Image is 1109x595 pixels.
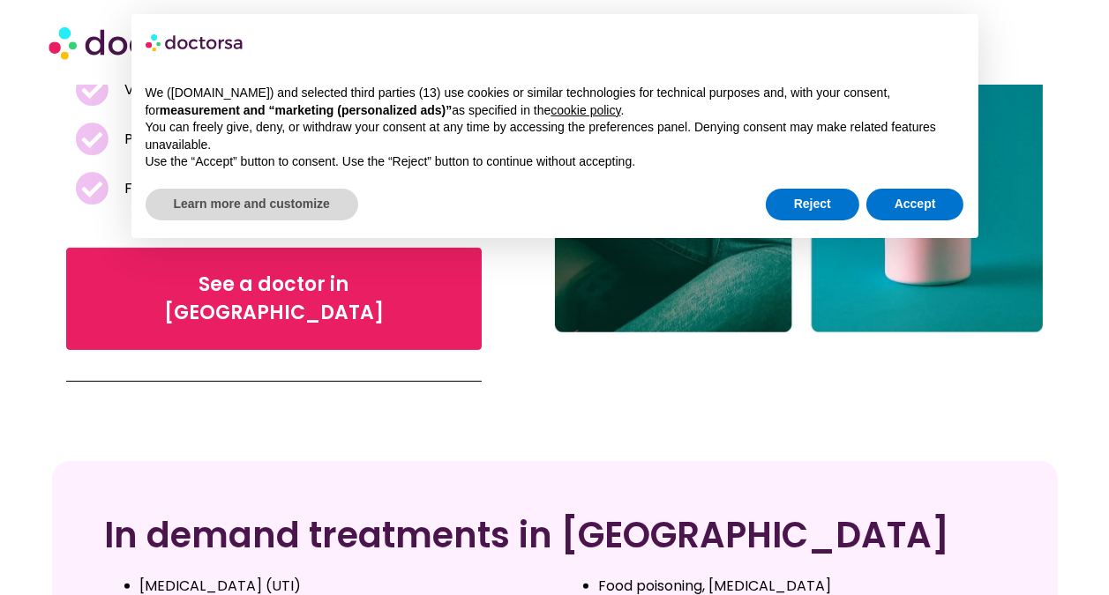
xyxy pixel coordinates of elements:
strong: measurement and “marketing (personalized ads)” [160,103,452,117]
p: You can freely give, deny, or withdraw your consent at any time by accessing the preferences pane... [146,119,964,153]
p: Use the “Accept” button to consent. Use the “Reject” button to continue without accepting. [146,153,964,171]
button: Learn more and customize [146,189,358,220]
a: See a doctor in [GEOGRAPHIC_DATA] [66,248,481,350]
img: logo [146,28,244,56]
p: We ([DOMAIN_NAME]) and selected third parties (13) use cookies or similar technologies for techni... [146,85,964,119]
button: Reject [766,189,859,220]
span: See a doctor in [GEOGRAPHIC_DATA] [94,271,453,327]
h2: In demand treatments in [GEOGRAPHIC_DATA] [105,514,1005,556]
a: cookie policy [551,103,620,117]
button: Accept [866,189,964,220]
